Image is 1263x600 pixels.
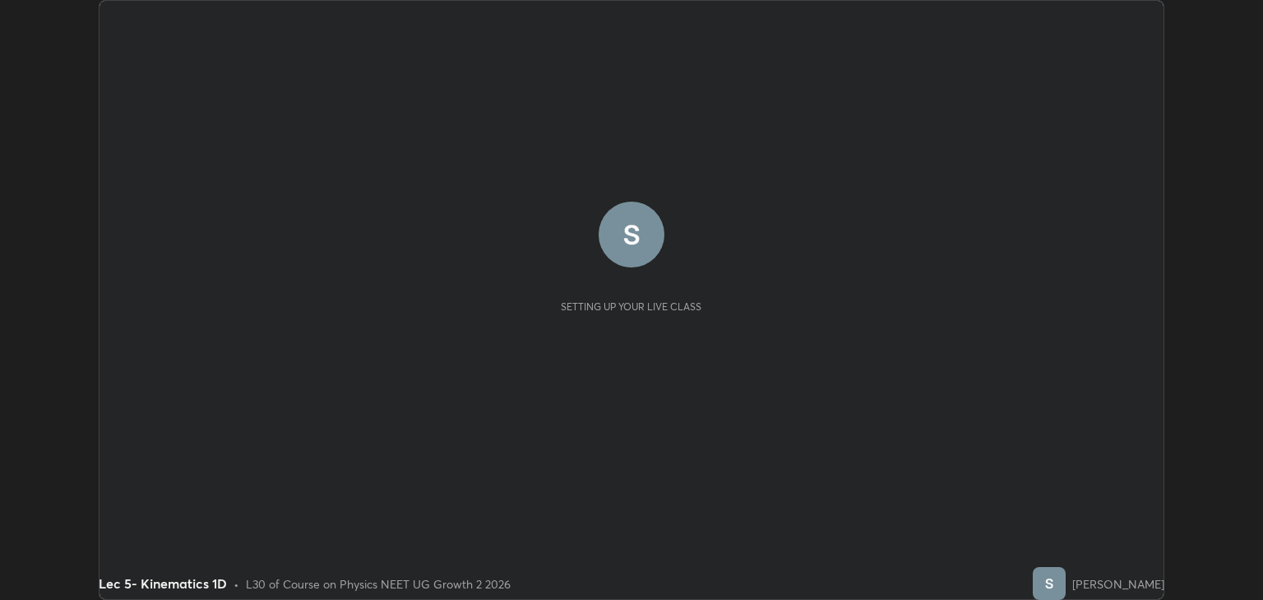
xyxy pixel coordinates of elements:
div: Lec 5- Kinematics 1D [99,574,227,593]
img: 25b204f45ac4445a96ad82fdfa2bbc62.56875823_3 [1033,567,1066,600]
div: L30 of Course on Physics NEET UG Growth 2 2026 [246,575,511,593]
div: [PERSON_NAME] [1072,575,1164,593]
img: 25b204f45ac4445a96ad82fdfa2bbc62.56875823_3 [599,202,664,267]
div: • [234,575,239,593]
div: Setting up your live class [561,300,701,313]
